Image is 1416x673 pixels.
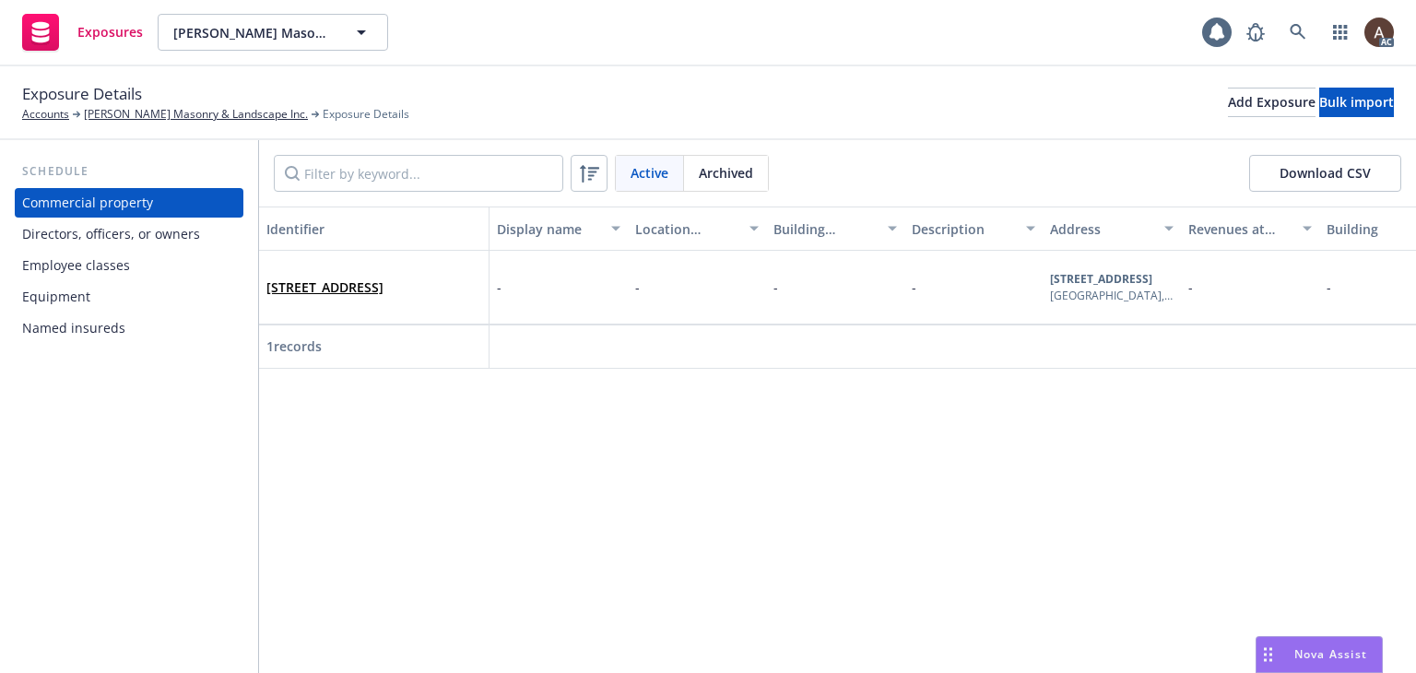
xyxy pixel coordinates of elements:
div: Directors, officers, or owners [22,219,200,249]
div: [GEOGRAPHIC_DATA] , CA , 92007 [1050,288,1174,304]
span: [PERSON_NAME] Masonry & Landscape Inc. [173,23,333,42]
button: [PERSON_NAME] Masonry & Landscape Inc. [158,14,388,51]
a: Accounts [22,106,69,123]
span: Exposure Details [323,106,409,123]
div: Display name [497,219,600,239]
div: Equipment [22,282,90,312]
button: Bulk import [1319,88,1394,117]
div: Employee classes [22,251,130,280]
span: Active [631,163,668,183]
button: Display name [490,207,628,251]
button: Address [1043,207,1181,251]
div: Building number [773,219,877,239]
button: Add Exposure [1228,88,1316,117]
span: Exposures [77,25,143,40]
b: [STREET_ADDRESS] [1050,271,1152,287]
a: Commercial property [15,188,243,218]
a: Directors, officers, or owners [15,219,243,249]
div: Commercial property [22,188,153,218]
div: Bulk import [1319,89,1394,116]
span: Archived [699,163,753,183]
div: Revenues at location [1188,219,1292,239]
span: - [773,278,778,296]
a: Exposures [15,6,150,58]
a: Switch app [1322,14,1359,51]
button: Identifier [259,207,490,251]
button: Revenues at location [1181,207,1319,251]
a: [STREET_ADDRESS] [266,278,383,296]
div: Identifier [266,219,481,239]
a: Equipment [15,282,243,312]
span: 1 records [266,337,322,355]
span: [STREET_ADDRESS] [266,277,383,297]
button: Nova Assist [1256,636,1383,673]
span: - [912,278,916,296]
a: Named insureds [15,313,243,343]
button: Location number [628,207,766,251]
span: Exposure Details [22,82,142,106]
div: Add Exposure [1228,89,1316,116]
button: Download CSV [1249,155,1401,192]
span: - [1188,278,1193,296]
input: Filter by keyword... [274,155,563,192]
button: Description [904,207,1043,251]
img: photo [1364,18,1394,47]
a: Report a Bug [1237,14,1274,51]
div: Named insureds [22,313,125,343]
span: - [1327,278,1331,296]
button: Building number [766,207,904,251]
div: Description [912,219,1015,239]
span: - [497,277,501,297]
a: Search [1280,14,1316,51]
span: Nova Assist [1294,646,1367,662]
a: Employee classes [15,251,243,280]
div: Schedule [15,162,243,181]
div: Address [1050,219,1153,239]
a: [PERSON_NAME] Masonry & Landscape Inc. [84,106,308,123]
div: Location number [635,219,738,239]
span: - [635,278,640,296]
div: Drag to move [1257,637,1280,672]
